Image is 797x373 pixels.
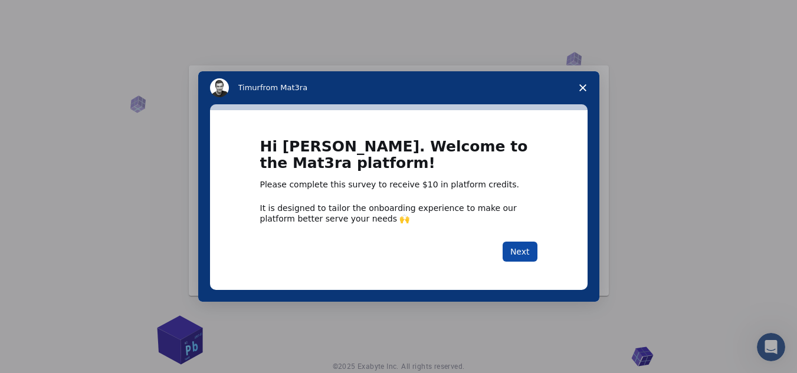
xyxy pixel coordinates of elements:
h1: Hi [PERSON_NAME]. Welcome to the Mat3ra platform! [260,138,537,179]
span: Close survey [566,71,599,104]
div: It is designed to tailor the onboarding experience to make our platform better serve your needs 🙌 [260,203,537,224]
span: Timur [238,83,260,92]
img: Profile image for Timur [210,78,229,97]
div: Please complete this survey to receive $10 in platform credits. [260,179,537,191]
span: from Mat3ra [260,83,307,92]
span: Support [24,8,66,19]
button: Next [503,242,537,262]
